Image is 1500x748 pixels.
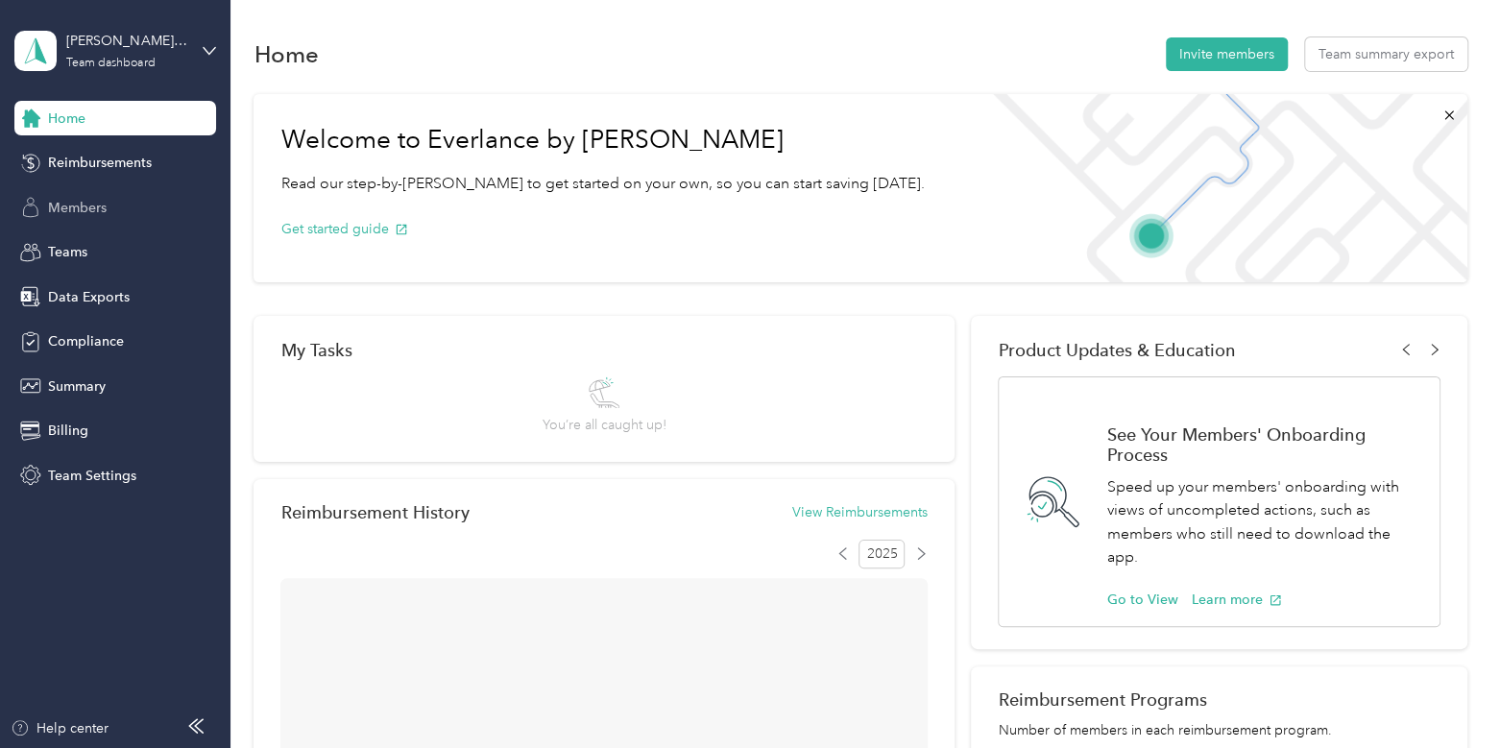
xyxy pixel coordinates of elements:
button: Invite members [1166,37,1288,71]
div: [PERSON_NAME] Distributors [66,31,186,51]
button: Go to View [1106,590,1177,610]
span: Home [48,109,85,129]
img: Welcome to everlance [974,94,1466,282]
p: Speed up your members' onboarding with views of uncompleted actions, such as members who still ne... [1106,475,1418,569]
h1: Welcome to Everlance by [PERSON_NAME] [280,125,924,156]
span: Summary [48,376,106,397]
span: Compliance [48,331,124,351]
span: Team Settings [48,466,136,486]
h1: See Your Members' Onboarding Process [1106,424,1418,465]
span: Data Exports [48,287,130,307]
div: Team dashboard [66,58,155,69]
span: 2025 [859,540,905,568]
button: View Reimbursements [792,502,928,522]
iframe: Everlance-gr Chat Button Frame [1392,640,1500,748]
button: Help center [11,718,109,738]
button: Get started guide [280,219,408,239]
span: Reimbursements [48,153,152,173]
span: Product Updates & Education [998,340,1235,360]
button: Learn more [1191,590,1282,610]
div: My Tasks [280,340,927,360]
p: Read our step-by-[PERSON_NAME] to get started on your own, so you can start saving [DATE]. [280,172,924,196]
button: Team summary export [1305,37,1467,71]
h2: Reimbursement History [280,502,469,522]
h2: Reimbursement Programs [998,689,1440,710]
h1: Home [254,44,318,64]
p: Number of members in each reimbursement program. [998,720,1440,740]
span: Teams [48,242,87,262]
span: Billing [48,421,88,441]
span: Members [48,198,107,218]
span: You’re all caught up! [543,415,666,435]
